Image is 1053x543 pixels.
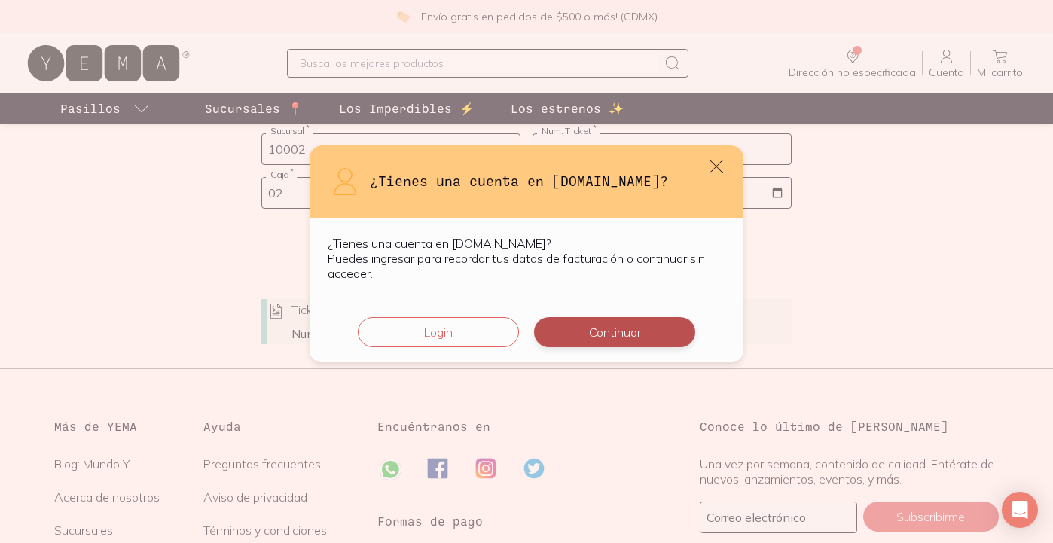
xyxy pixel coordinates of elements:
[1002,492,1038,528] div: Open Intercom Messenger
[370,171,725,191] h3: ¿Tienes una cuenta en [DOMAIN_NAME]?
[328,236,725,281] p: ¿Tienes una cuenta en [DOMAIN_NAME]? Puedes ingresar para recordar tus datos de facturación o con...
[310,145,743,362] div: default
[358,317,519,347] button: Login
[534,317,695,347] button: Continuar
